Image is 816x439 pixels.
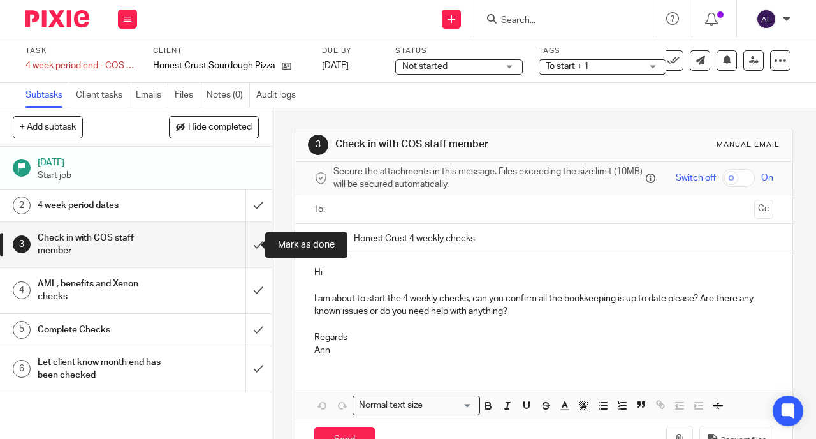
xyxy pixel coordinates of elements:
label: To: [314,203,328,216]
div: 5 [13,321,31,339]
span: Secure the attachments in this message. Files exceeding the size limit (10MB) will be secured aut... [333,165,643,191]
div: 4 week period end - COS completes bookkeeping - Honest Crust - Xero - [DATE] [25,59,137,72]
div: 4 [13,281,31,299]
a: Audit logs [256,83,302,108]
h1: Let client know month end has been checked [38,353,168,385]
p: Honest Crust Sourdough Pizza Ltd [153,59,275,72]
h1: 4 week period dates [38,196,168,215]
label: Status [395,46,523,56]
div: 6 [13,360,31,378]
p: Start job [38,169,259,182]
input: Search for option [426,399,472,412]
span: Hide completed [188,123,252,133]
h1: AML, benefits and Xenon checks [38,274,168,307]
span: To start + 1 [546,62,589,71]
span: Normal text size [356,399,425,412]
label: Task [25,46,137,56]
div: Search for option [353,396,480,415]
span: Switch off [676,172,716,184]
label: Subject: [314,232,347,245]
h1: Check in with COS staff member [335,138,571,151]
a: Notes (0) [207,83,250,108]
input: Search [500,15,615,27]
button: + Add subtask [13,116,83,138]
span: [DATE] [322,61,349,70]
p: Regards [314,331,773,344]
h1: Check in with COS staff member [38,228,168,261]
p: Hi [314,266,773,279]
p: I am about to start the 4 weekly checks, can you confirm all the bookkeeping is up to date please... [314,292,773,318]
p: Ann [314,344,773,357]
span: On [761,172,773,184]
a: Subtasks [25,83,69,108]
button: Cc [754,200,773,219]
span: Not started [402,62,448,71]
img: svg%3E [756,9,776,29]
img: Pixie [25,10,89,27]
label: Tags [539,46,666,56]
div: Manual email [717,140,780,150]
label: Due by [322,46,379,56]
a: Client tasks [76,83,129,108]
div: 3 [308,135,328,155]
a: Files [175,83,200,108]
div: 2 [13,197,31,214]
div: 4 week period end - COS completes bookkeeping - Honest Crust - Xero - August 2025 [25,59,137,72]
a: Emails [136,83,168,108]
button: Hide completed [169,116,259,138]
h1: [DATE] [38,153,259,169]
label: Client [153,46,306,56]
h1: Complete Checks [38,320,168,339]
div: 3 [13,235,31,253]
